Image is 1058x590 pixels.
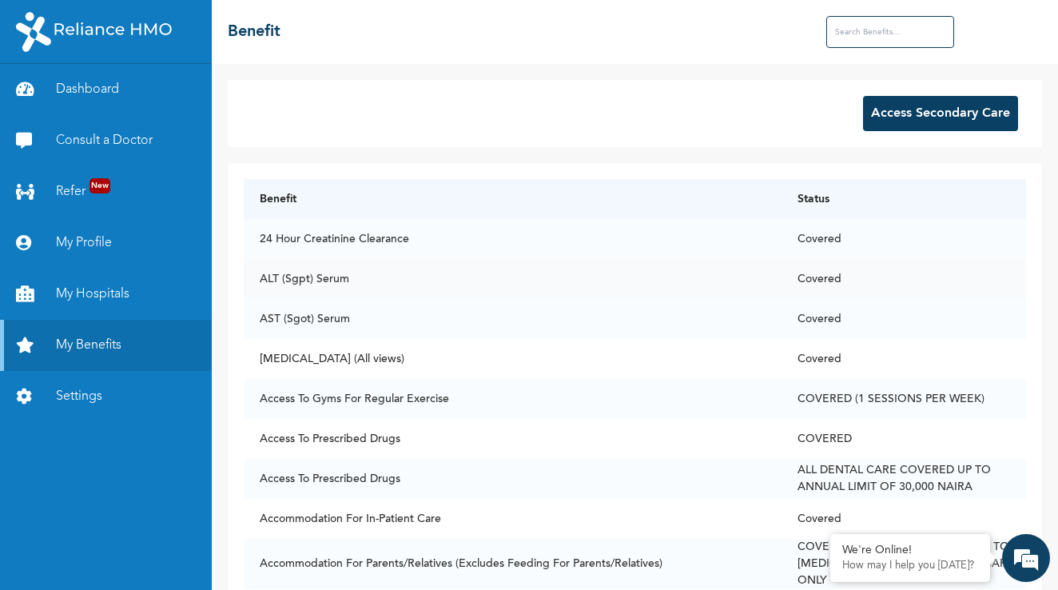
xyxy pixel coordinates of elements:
td: COVERED (FOR 48 HOURS; LIMITED TO [MEDICAL_DATA] AND NEONATAL CARE ONLY [782,539,1026,589]
td: Accommodation For Parents/Relatives (Excludes Feeding For Parents/Relatives) [244,539,782,589]
td: ALL DENTAL CARE COVERED UP TO ANNUAL LIMIT OF 30,000 NAIRA [782,459,1026,499]
div: Minimize live chat window [262,8,300,46]
div: FAQs [157,503,305,552]
th: Benefit [244,179,782,219]
td: COVERED [782,419,1026,459]
td: Access To Prescribed Drugs [244,459,782,499]
td: AST (Sgot) Serum [244,299,782,339]
img: d_794563401_company_1708531726252_794563401 [30,80,65,120]
span: New [89,178,110,193]
span: We're online! [93,206,221,368]
input: Search Benefits... [826,16,954,48]
span: Conversation [8,531,157,542]
td: Accommodation For In-Patient Care [244,499,782,539]
td: Access To Gyms For Regular Exercise [244,379,782,419]
td: Covered [782,299,1026,339]
td: Access To Prescribed Drugs [244,419,782,459]
img: RelianceHMO's Logo [16,12,172,52]
td: Covered [782,499,1026,539]
div: Chat with us now [83,90,268,110]
h2: Benefit [228,20,280,44]
td: Covered [782,259,1026,299]
td: 24 Hour Creatinine Clearance [244,219,782,259]
td: Covered [782,219,1026,259]
button: Access Secondary Care [863,96,1018,131]
th: Status [782,179,1026,219]
td: ALT (Sgpt) Serum [244,259,782,299]
textarea: Type your message and hit 'Enter' [8,447,304,503]
td: [MEDICAL_DATA] (All views) [244,339,782,379]
td: COVERED (1 SESSIONS PER WEEK) [782,379,1026,419]
div: We're Online! [842,544,978,557]
td: Covered [782,339,1026,379]
p: How may I help you today? [842,560,978,572]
